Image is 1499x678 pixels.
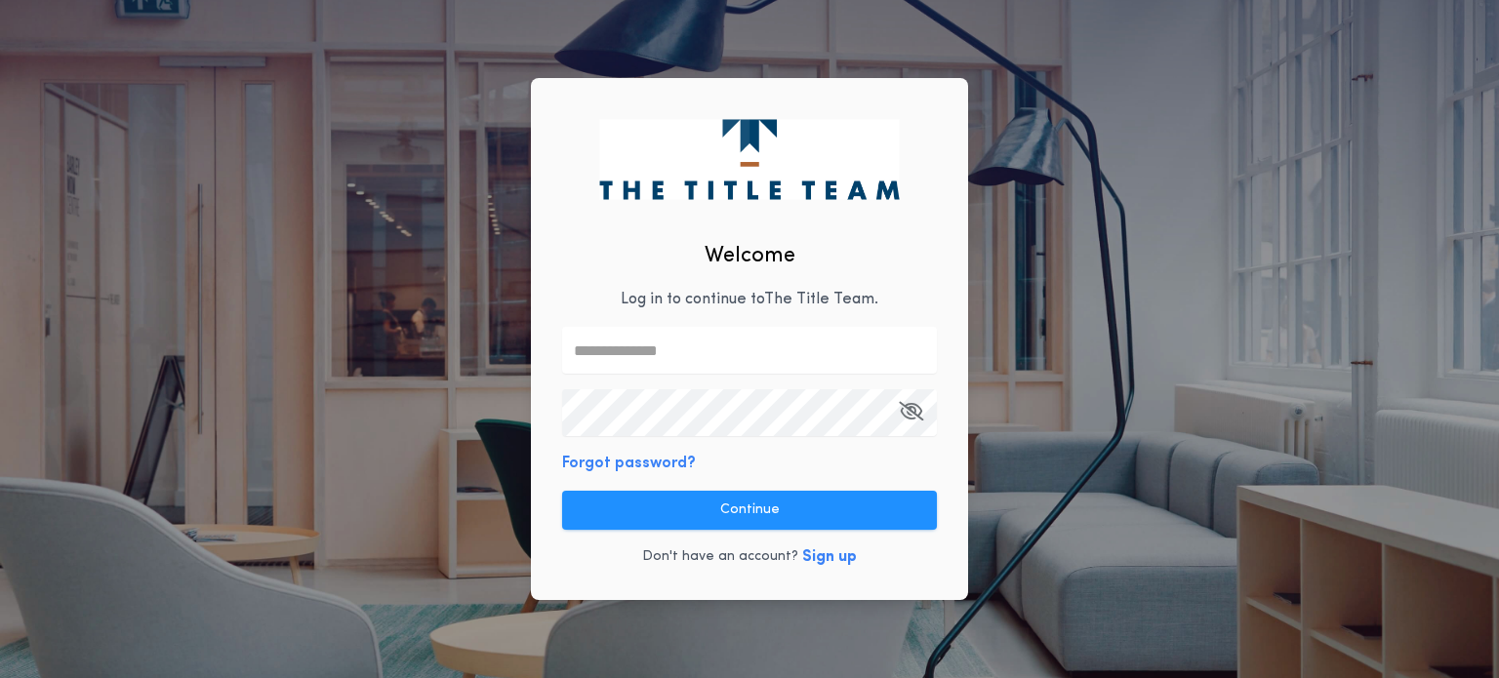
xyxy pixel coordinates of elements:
[802,545,857,569] button: Sign up
[621,288,878,311] p: Log in to continue to The Title Team .
[599,119,899,199] img: logo
[562,452,696,475] button: Forgot password?
[562,491,937,530] button: Continue
[642,547,798,567] p: Don't have an account?
[705,240,795,272] h2: Welcome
